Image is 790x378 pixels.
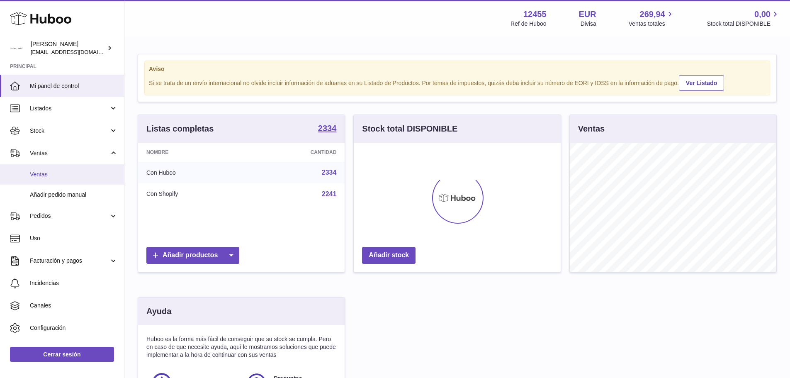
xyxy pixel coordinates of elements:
[146,335,336,359] p: Huboo es la forma más fácil de conseguir que su stock se cumpla. Pero en caso de que necesite ayu...
[149,65,766,73] strong: Aviso
[146,123,214,134] h3: Listas completas
[30,82,118,90] span: Mi panel de control
[30,279,118,287] span: Incidencias
[146,306,171,317] h3: Ayuda
[578,123,605,134] h3: Ventas
[679,75,724,91] a: Ver Listado
[640,9,665,20] span: 269,94
[30,105,109,112] span: Listados
[30,257,109,265] span: Facturación y pagos
[523,9,547,20] strong: 12455
[30,149,109,157] span: Ventas
[138,143,248,162] th: Nombre
[30,127,109,135] span: Stock
[138,162,248,183] td: Con Huboo
[10,347,114,362] a: Cerrar sesión
[322,190,337,198] a: 2241
[30,212,109,220] span: Pedidos
[149,74,766,91] div: Si se trata de un envío internacional no olvide incluir información de aduanas en su Listado de P...
[31,49,122,55] span: [EMAIL_ADDRESS][DOMAIN_NAME]
[30,302,118,310] span: Canales
[629,20,675,28] span: Ventas totales
[707,9,780,28] a: 0,00 Stock total DISPONIBLE
[579,9,596,20] strong: EUR
[146,247,239,264] a: Añadir productos
[30,234,118,242] span: Uso
[629,9,675,28] a: 269,94 Ventas totales
[31,40,105,56] div: [PERSON_NAME]
[362,123,457,134] h3: Stock total DISPONIBLE
[510,20,546,28] div: Ref de Huboo
[30,191,118,199] span: Añadir pedido manual
[707,20,780,28] span: Stock total DISPONIBLE
[30,171,118,178] span: Ventas
[754,9,771,20] span: 0,00
[248,143,345,162] th: Cantidad
[581,20,596,28] div: Divisa
[318,124,337,134] a: 2334
[30,324,118,332] span: Configuración
[138,183,248,205] td: Con Shopify
[362,247,416,264] a: Añadir stock
[322,169,337,176] a: 2334
[318,124,337,132] strong: 2334
[10,42,22,54] img: internalAdmin-12455@internal.huboo.com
